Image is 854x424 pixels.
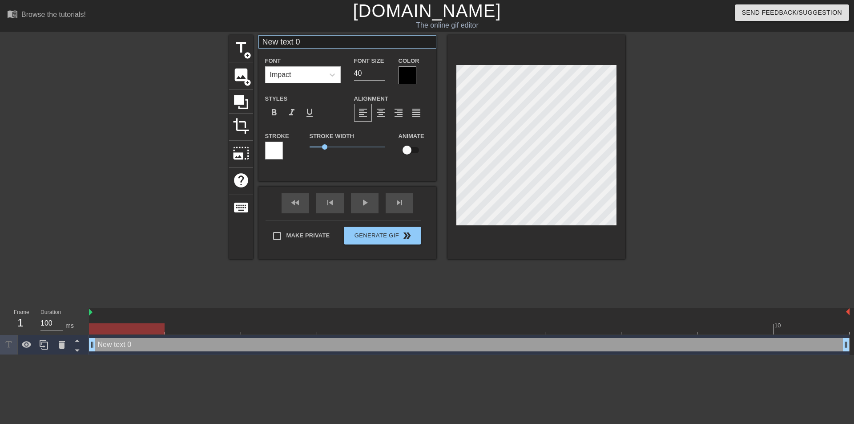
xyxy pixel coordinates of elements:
[7,8,18,19] span: menu_book
[774,321,782,330] div: 10
[233,145,250,162] span: photo_size_select_large
[244,79,251,86] span: add_circle
[358,107,368,118] span: format_align_left
[310,132,354,141] label: Stroke Width
[846,308,850,315] img: bound-end.png
[393,107,404,118] span: format_align_right
[40,310,61,315] label: Duration
[325,197,335,208] span: skip_previous
[304,107,315,118] span: format_underline
[7,308,34,334] div: Frame
[286,107,297,118] span: format_italic
[353,1,501,20] a: [DOMAIN_NAME]
[233,39,250,56] span: title
[7,8,86,22] a: Browse the tutorials!
[354,94,388,103] label: Alignment
[399,57,419,65] label: Color
[402,230,412,241] span: double_arrow
[88,340,97,349] span: drag_handle
[411,107,422,118] span: format_align_justify
[842,340,850,349] span: drag_handle
[233,118,250,135] span: crop
[399,132,424,141] label: Animate
[347,230,417,241] span: Generate Gif
[265,132,289,141] label: Stroke
[233,199,250,216] span: keyboard
[290,197,301,208] span: fast_rewind
[270,69,291,80] div: Impact
[14,315,27,331] div: 1
[233,172,250,189] span: help
[735,4,849,21] button: Send Feedback/Suggestion
[265,57,281,65] label: Font
[394,197,405,208] span: skip_next
[21,11,86,18] div: Browse the tutorials!
[359,197,370,208] span: play_arrow
[233,66,250,83] span: image
[344,227,421,245] button: Generate Gif
[354,57,384,65] label: Font Size
[286,231,330,240] span: Make Private
[244,52,251,59] span: add_circle
[742,7,842,18] span: Send Feedback/Suggestion
[65,321,74,330] div: ms
[289,20,605,31] div: The online gif editor
[265,94,288,103] label: Styles
[375,107,386,118] span: format_align_center
[269,107,279,118] span: format_bold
